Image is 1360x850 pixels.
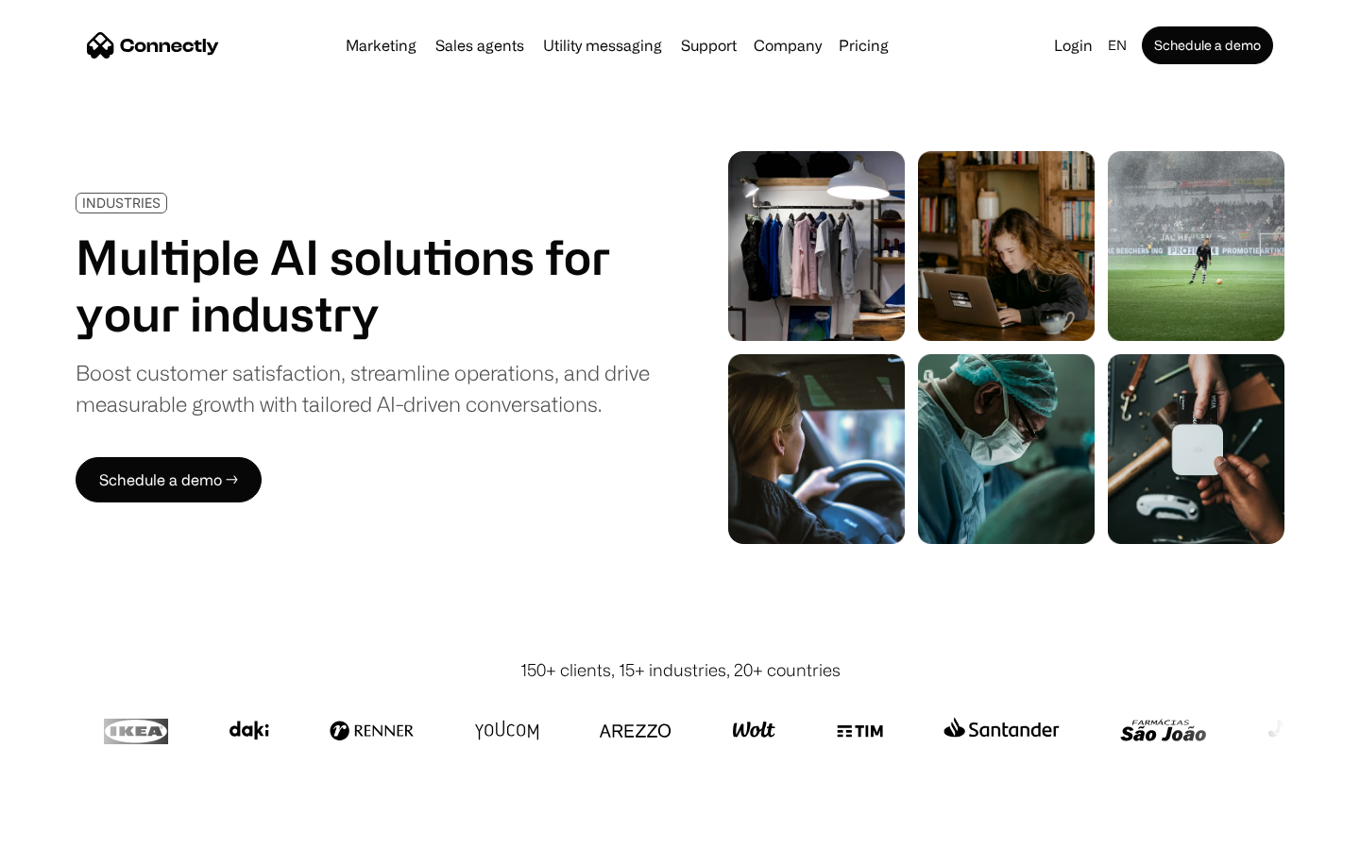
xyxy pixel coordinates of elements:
a: Pricing [831,38,896,53]
div: en [1108,32,1127,59]
div: en [1100,32,1138,59]
a: Login [1046,32,1100,59]
a: home [87,31,219,59]
a: Support [673,38,744,53]
a: Schedule a demo → [76,457,262,502]
div: Company [748,32,827,59]
h1: Multiple AI solutions for your industry [76,229,650,342]
a: Utility messaging [535,38,670,53]
a: Schedule a demo [1142,26,1273,64]
ul: Language list [38,817,113,843]
div: Company [754,32,822,59]
div: INDUSTRIES [82,195,161,210]
a: Sales agents [428,38,532,53]
aside: Language selected: English [19,815,113,843]
a: Marketing [338,38,424,53]
div: 150+ clients, 15+ industries, 20+ countries [520,657,841,683]
div: Boost customer satisfaction, streamline operations, and drive measurable growth with tailored AI-... [76,357,650,419]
